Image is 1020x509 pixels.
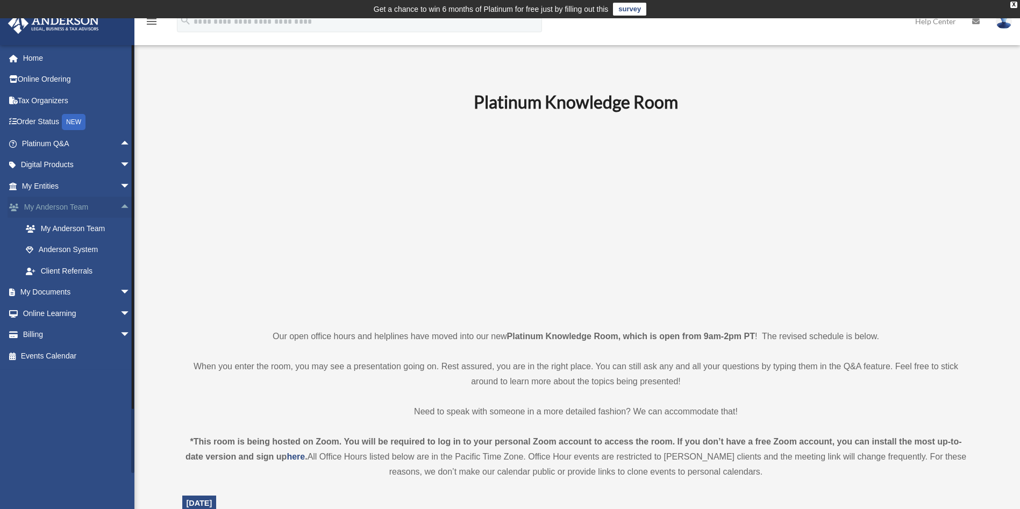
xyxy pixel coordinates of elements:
span: arrow_drop_down [120,154,141,176]
span: arrow_drop_down [120,324,141,346]
a: Online Ordering [8,69,147,90]
span: arrow_drop_up [120,133,141,155]
span: arrow_drop_up [120,197,141,219]
div: Get a chance to win 6 months of Platinum for free just by filling out this [374,3,609,16]
a: Events Calendar [8,345,147,367]
a: Online Learningarrow_drop_down [8,303,147,324]
a: Digital Productsarrow_drop_down [8,154,147,176]
a: survey [613,3,646,16]
a: Home [8,47,147,69]
a: here [287,452,305,461]
div: NEW [62,114,85,130]
span: [DATE] [187,499,212,507]
strong: . [305,452,307,461]
a: My Entitiesarrow_drop_down [8,175,147,197]
span: arrow_drop_down [120,175,141,197]
div: All Office Hours listed below are in the Pacific Time Zone. Office Hour events are restricted to ... [182,434,970,479]
p: Need to speak with someone in a more detailed fashion? We can accommodate that! [182,404,970,419]
b: Platinum Knowledge Room [474,91,678,112]
i: menu [145,15,158,28]
a: My Anderson Team [15,218,147,239]
a: Client Referrals [15,260,147,282]
p: Our open office hours and helplines have moved into our new ! The revised schedule is below. [182,329,970,344]
div: close [1010,2,1017,8]
span: arrow_drop_down [120,303,141,325]
a: menu [145,19,158,28]
strong: *This room is being hosted on Zoom. You will be required to log in to your personal Zoom account ... [186,437,962,461]
strong: Platinum Knowledge Room, which is open from 9am-2pm PT [507,332,755,341]
a: Platinum Q&Aarrow_drop_up [8,133,147,154]
iframe: 231110_Toby_KnowledgeRoom [415,127,737,309]
i: search [180,15,191,26]
span: arrow_drop_down [120,282,141,304]
a: My Documentsarrow_drop_down [8,282,147,303]
a: Billingarrow_drop_down [8,324,147,346]
img: Anderson Advisors Platinum Portal [5,13,102,34]
a: My Anderson Teamarrow_drop_up [8,197,147,218]
img: User Pic [996,13,1012,29]
a: Order StatusNEW [8,111,147,133]
a: Tax Organizers [8,90,147,111]
a: Anderson System [15,239,147,261]
p: When you enter the room, you may see a presentation going on. Rest assured, you are in the right ... [182,359,970,389]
